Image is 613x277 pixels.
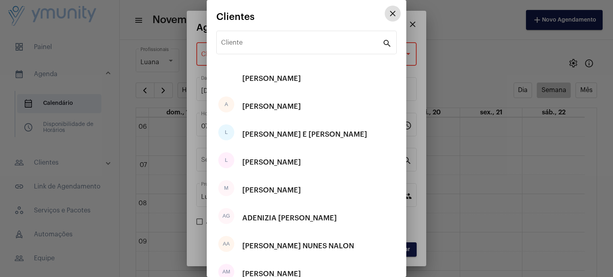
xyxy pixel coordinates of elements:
[218,208,234,224] div: AG
[388,9,397,18] mat-icon: close
[382,38,392,48] mat-icon: search
[218,152,234,168] div: L
[218,236,234,252] div: AA
[218,180,234,196] div: M
[242,178,301,202] div: [PERSON_NAME]
[242,150,301,174] div: [PERSON_NAME]
[218,124,234,140] div: L
[242,122,367,146] div: [PERSON_NAME] E [PERSON_NAME]
[216,12,255,22] span: Clientes
[242,67,301,90] div: [PERSON_NAME]
[242,94,301,118] div: [PERSON_NAME]
[218,96,234,112] div: A
[221,41,382,48] input: Pesquisar cliente
[242,206,337,230] div: ADENIZIA [PERSON_NAME]
[242,234,354,258] div: [PERSON_NAME] NUNES NALON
